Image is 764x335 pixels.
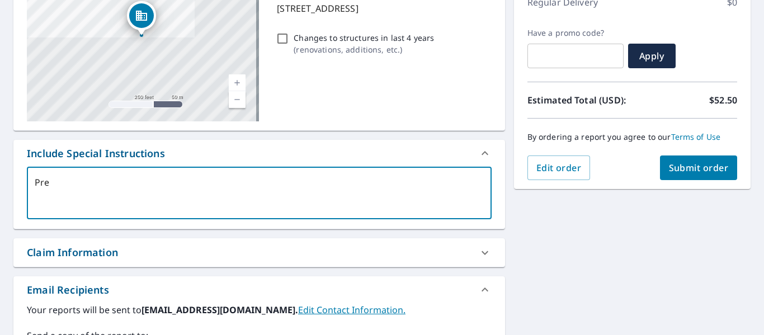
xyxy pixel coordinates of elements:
div: Email Recipients [27,282,109,298]
p: By ordering a report you agree to our [527,132,737,142]
a: Current Level 17, Zoom In [229,74,246,91]
p: [STREET_ADDRESS] [277,2,487,15]
label: Your reports will be sent to [27,303,492,317]
span: Apply [637,50,667,62]
div: Include Special Instructions [13,140,505,167]
div: Claim Information [27,245,118,260]
span: Edit order [536,162,582,174]
p: Changes to structures in last 4 years [294,32,434,44]
button: Submit order [660,155,738,180]
b: [EMAIL_ADDRESS][DOMAIN_NAME]. [142,304,298,316]
span: Submit order [669,162,729,174]
button: Edit order [527,155,591,180]
p: Estimated Total (USD): [527,93,633,107]
a: EditContactInfo [298,304,405,316]
textarea: Pre [35,177,484,209]
label: Have a promo code? [527,28,624,38]
p: $52.50 [709,93,737,107]
p: ( renovations, additions, etc. ) [294,44,434,55]
a: Terms of Use [671,131,721,142]
div: Dropped pin, building 1, Commercial property, 2915 Coltsgate Rd Charlotte, NC 28211 [127,1,156,36]
button: Apply [628,44,676,68]
div: Email Recipients [13,276,505,303]
div: Include Special Instructions [27,146,165,161]
div: Claim Information [13,238,505,267]
a: Current Level 17, Zoom Out [229,91,246,108]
